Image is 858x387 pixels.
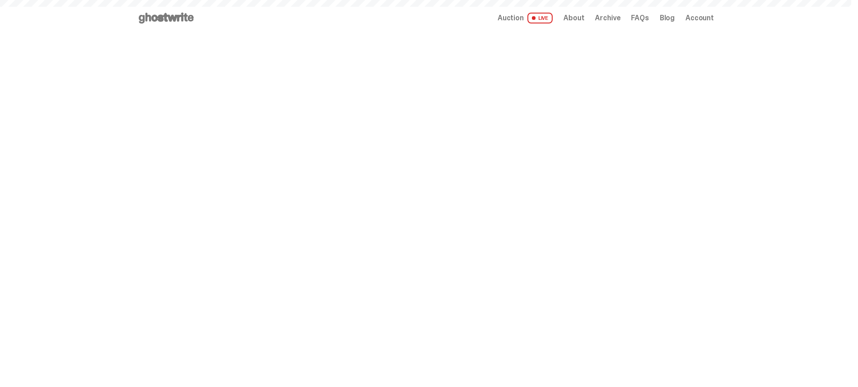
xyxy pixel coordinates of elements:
[498,13,553,23] a: Auction LIVE
[685,14,714,22] a: Account
[527,13,553,23] span: LIVE
[595,14,620,22] a: Archive
[660,14,675,22] a: Blog
[498,14,524,22] span: Auction
[631,14,649,22] a: FAQs
[563,14,584,22] a: About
